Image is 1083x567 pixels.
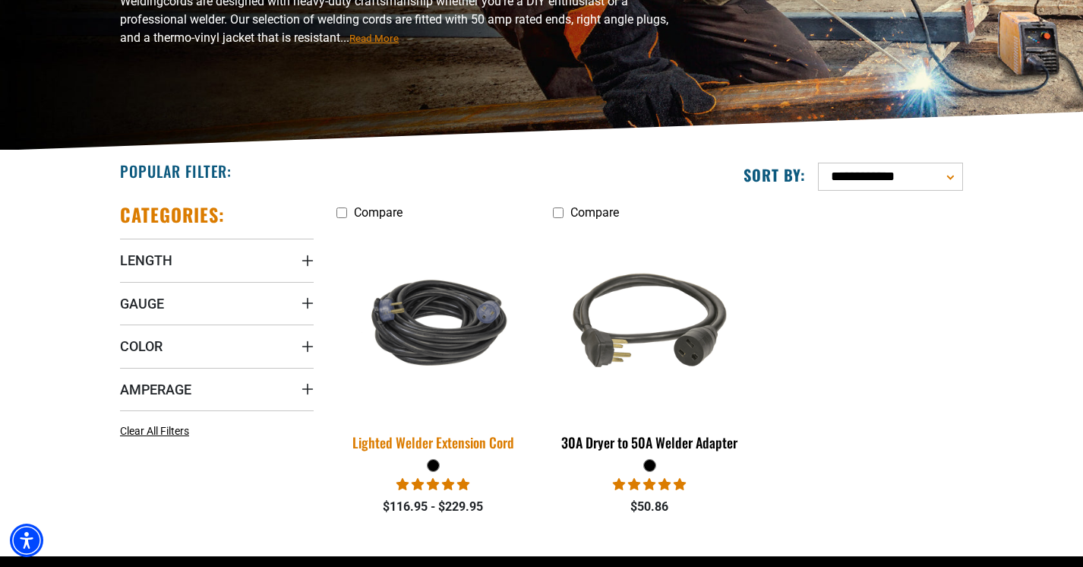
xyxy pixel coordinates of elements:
[120,423,195,439] a: Clear All Filters
[10,524,43,557] div: Accessibility Menu
[354,205,403,220] span: Compare
[120,239,314,281] summary: Length
[120,381,191,398] span: Amperage
[336,227,530,458] a: black Lighted Welder Extension Cord
[553,436,747,449] div: 30A Dryer to 50A Welder Adapter
[349,33,399,44] span: Read More
[120,325,314,367] summary: Color
[120,368,314,410] summary: Amperage
[120,282,314,325] summary: Gauge
[553,498,747,516] div: $50.86
[553,227,747,458] a: black 30A Dryer to 50A Welder Adapter
[613,477,686,492] span: 5.00 stars
[120,161,232,181] h2: Popular Filter:
[336,498,530,516] div: $116.95 - $229.95
[570,205,619,220] span: Compare
[396,477,469,492] span: 5.00 stars
[120,337,163,355] span: Color
[744,165,806,185] label: Sort by:
[327,258,540,388] img: black
[554,235,745,410] img: black
[120,425,189,437] span: Clear All Filters
[120,252,172,269] span: Length
[336,436,530,449] div: Lighted Welder Extension Cord
[120,295,164,312] span: Gauge
[120,203,225,226] h2: Categories:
